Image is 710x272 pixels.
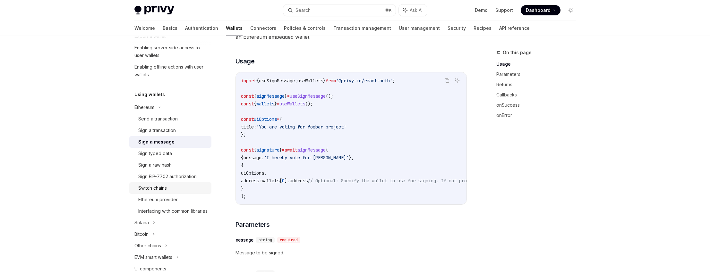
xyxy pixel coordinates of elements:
[399,4,427,16] button: Ask AI
[241,170,264,176] span: uiOptions
[285,147,297,153] span: await
[241,124,256,130] span: title:
[323,78,326,84] span: }
[138,196,178,203] div: Ethereum provider
[250,21,276,36] a: Connectors
[134,21,155,36] a: Welcome
[259,78,295,84] span: useSignMessage
[264,170,267,176] span: ,
[283,4,396,16] button: Search...⌘K
[134,103,154,111] div: Ethereum
[290,178,308,184] span: address
[305,101,313,107] span: ();
[241,162,244,168] span: {
[443,76,451,85] button: Copy the contents from the code block
[496,100,581,110] a: onSuccess
[496,90,581,100] a: Callbacks
[241,155,244,161] span: {
[282,178,285,184] span: 0
[336,78,392,84] span: '@privy-io/react-auth'
[129,136,211,148] a: Sign a message
[526,7,551,13] span: Dashboard
[453,76,461,85] button: Ask AI
[496,110,581,120] a: onError
[308,178,562,184] span: // Optional: Specify the wallet to use for signing. If not provided, the first wallet will be used.
[290,93,326,99] span: useSignMessage
[134,91,165,98] h5: Using wallets
[448,21,466,36] a: Security
[241,132,246,137] span: };
[256,147,279,153] span: signature
[235,220,270,229] span: Parameters
[333,21,391,36] a: Transaction management
[138,173,197,180] div: Sign EIP-7702 authorization
[349,155,354,161] span: },
[285,178,290,184] span: ].
[129,148,211,159] a: Sign typed data
[410,7,423,13] span: Ask AI
[138,150,172,157] div: Sign typed data
[241,78,256,84] span: import
[495,7,513,13] a: Support
[134,63,208,78] div: Enabling offline actions with user wallets
[399,21,440,36] a: User management
[138,115,178,123] div: Send a transaction
[134,253,172,261] div: EVM smart wallets
[496,59,581,69] a: Usage
[235,57,255,66] span: Usage
[241,147,254,153] span: const
[129,42,211,61] a: Enabling server-side access to user wallets
[241,185,244,191] span: }
[129,205,211,217] a: Interfacing with common libraries
[295,6,313,14] div: Search...
[254,101,256,107] span: {
[244,155,264,161] span: message:
[185,21,218,36] a: Authentication
[475,7,488,13] a: Demo
[392,78,395,84] span: ;
[282,147,285,153] span: =
[138,207,208,215] div: Interfacing with common libraries
[474,21,492,36] a: Recipes
[241,178,261,184] span: address:
[256,93,285,99] span: signMessage
[241,193,246,199] span: );
[279,178,282,184] span: [
[295,78,297,84] span: ,
[496,79,581,90] a: Returns
[129,171,211,182] a: Sign EIP-7702 authorization
[226,21,243,36] a: Wallets
[256,124,346,130] span: 'You are voting for foobar project'
[138,161,172,169] div: Sign a raw hash
[134,230,149,238] div: Bitcoin
[264,155,349,161] span: 'I hereby vote for [PERSON_NAME]'
[496,69,581,79] a: Parameters
[129,194,211,205] a: Ethereum provider
[134,219,149,227] div: Solana
[277,101,279,107] span: =
[261,178,279,184] span: wallets
[254,93,256,99] span: {
[277,116,279,122] span: =
[287,93,290,99] span: =
[134,6,174,15] img: light logo
[254,147,256,153] span: {
[503,49,532,56] span: On this page
[326,93,333,99] span: ();
[235,237,253,243] div: message
[274,101,277,107] span: }
[235,249,467,257] span: Message to be signed.
[241,116,254,122] span: const
[279,147,282,153] span: }
[138,184,167,192] div: Switch chains
[254,116,277,122] span: uiOptions
[129,182,211,194] a: Switch chains
[385,8,392,13] span: ⌘ K
[279,116,282,122] span: {
[134,44,208,59] div: Enabling server-side access to user wallets
[134,242,161,250] div: Other chains
[129,159,211,171] a: Sign a raw hash
[129,113,211,125] a: Send a transaction
[277,237,300,243] div: required
[241,101,254,107] span: const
